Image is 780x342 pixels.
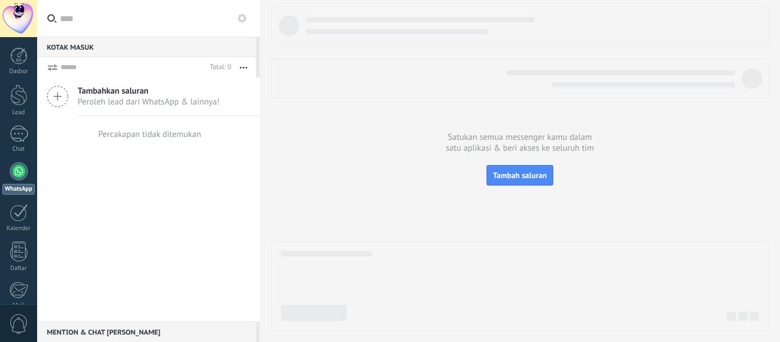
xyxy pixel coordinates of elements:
[98,129,201,140] div: Percakapan tidak ditemukan
[2,184,35,195] div: WhatsApp
[2,109,35,116] div: Lead
[78,86,220,96] span: Tambahkan saluran
[2,302,35,309] div: Mail
[37,37,256,57] div: Kotak masuk
[2,68,35,75] div: Dasbor
[493,170,546,180] span: Tambah saluran
[78,96,220,107] span: Peroleh lead dari WhatsApp & lainnya!
[2,265,35,272] div: Daftar
[2,146,35,153] div: Chat
[206,62,231,73] div: Total: 0
[2,225,35,232] div: Kalender
[37,321,256,342] div: Mention & Chat [PERSON_NAME]
[487,165,553,186] button: Tambah saluran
